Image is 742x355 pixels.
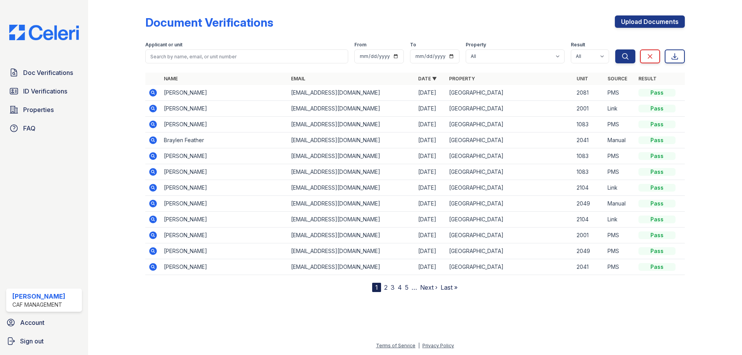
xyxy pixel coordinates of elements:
[3,315,85,330] a: Account
[604,243,635,259] td: PMS
[638,89,676,97] div: Pass
[574,196,604,212] td: 2049
[161,85,288,101] td: [PERSON_NAME]
[20,336,44,346] span: Sign out
[604,212,635,228] td: Link
[638,121,676,128] div: Pass
[164,76,178,82] a: Name
[446,85,573,101] td: [GEOGRAPHIC_DATA]
[288,228,415,243] td: [EMAIL_ADDRESS][DOMAIN_NAME]
[446,212,573,228] td: [GEOGRAPHIC_DATA]
[145,49,348,63] input: Search by name, email, or unit number
[23,124,36,133] span: FAQ
[441,284,458,291] a: Last »
[161,164,288,180] td: [PERSON_NAME]
[415,148,446,164] td: [DATE]
[405,284,408,291] a: 5
[638,216,676,223] div: Pass
[574,85,604,101] td: 2081
[446,132,573,148] td: [GEOGRAPHIC_DATA]
[574,228,604,243] td: 2001
[638,152,676,160] div: Pass
[354,42,366,48] label: From
[288,212,415,228] td: [EMAIL_ADDRESS][DOMAIN_NAME]
[410,42,416,48] label: To
[161,196,288,212] td: [PERSON_NAME]
[604,259,635,275] td: PMS
[577,76,588,82] a: Unit
[446,180,573,196] td: [GEOGRAPHIC_DATA]
[415,228,446,243] td: [DATE]
[446,259,573,275] td: [GEOGRAPHIC_DATA]
[638,168,676,176] div: Pass
[638,184,676,192] div: Pass
[161,212,288,228] td: [PERSON_NAME]
[3,25,85,40] img: CE_Logo_Blue-a8612792a0a2168367f1c8372b55b34899dd931a85d93a1a3d3e32e68fde9ad4.png
[161,148,288,164] td: [PERSON_NAME]
[638,263,676,271] div: Pass
[574,148,604,164] td: 1083
[6,121,82,136] a: FAQ
[161,228,288,243] td: [PERSON_NAME]
[415,132,446,148] td: [DATE]
[398,284,402,291] a: 4
[604,85,635,101] td: PMS
[638,200,676,207] div: Pass
[604,180,635,196] td: Link
[161,101,288,117] td: [PERSON_NAME]
[291,76,305,82] a: Email
[415,259,446,275] td: [DATE]
[161,132,288,148] td: Braylen Feather
[288,196,415,212] td: [EMAIL_ADDRESS][DOMAIN_NAME]
[415,180,446,196] td: [DATE]
[422,343,454,348] a: Privacy Policy
[23,87,67,96] span: ID Verifications
[20,318,44,327] span: Account
[412,283,417,292] span: …
[161,243,288,259] td: [PERSON_NAME]
[638,76,657,82] a: Result
[3,333,85,349] a: Sign out
[446,117,573,132] td: [GEOGRAPHIC_DATA]
[161,180,288,196] td: [PERSON_NAME]
[604,164,635,180] td: PMS
[446,148,573,164] td: [GEOGRAPHIC_DATA]
[574,117,604,132] td: 1083
[574,101,604,117] td: 2001
[574,243,604,259] td: 2049
[466,42,486,48] label: Property
[288,243,415,259] td: [EMAIL_ADDRESS][DOMAIN_NAME]
[604,117,635,132] td: PMS
[638,231,676,239] div: Pass
[615,15,685,28] a: Upload Documents
[638,105,676,112] div: Pass
[288,117,415,132] td: [EMAIL_ADDRESS][DOMAIN_NAME]
[415,164,446,180] td: [DATE]
[574,212,604,228] td: 2104
[420,284,437,291] a: Next ›
[446,101,573,117] td: [GEOGRAPHIC_DATA]
[376,343,415,348] a: Terms of Service
[12,301,65,309] div: CAF Management
[6,83,82,99] a: ID Verifications
[6,102,82,117] a: Properties
[288,85,415,101] td: [EMAIL_ADDRESS][DOMAIN_NAME]
[415,101,446,117] td: [DATE]
[574,164,604,180] td: 1083
[415,212,446,228] td: [DATE]
[604,148,635,164] td: PMS
[604,132,635,148] td: Manual
[415,117,446,132] td: [DATE]
[449,76,475,82] a: Property
[446,164,573,180] td: [GEOGRAPHIC_DATA]
[446,243,573,259] td: [GEOGRAPHIC_DATA]
[288,259,415,275] td: [EMAIL_ADDRESS][DOMAIN_NAME]
[415,243,446,259] td: [DATE]
[23,68,73,77] span: Doc Verifications
[604,228,635,243] td: PMS
[638,247,676,255] div: Pass
[418,343,420,348] div: |
[288,148,415,164] td: [EMAIL_ADDRESS][DOMAIN_NAME]
[571,42,585,48] label: Result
